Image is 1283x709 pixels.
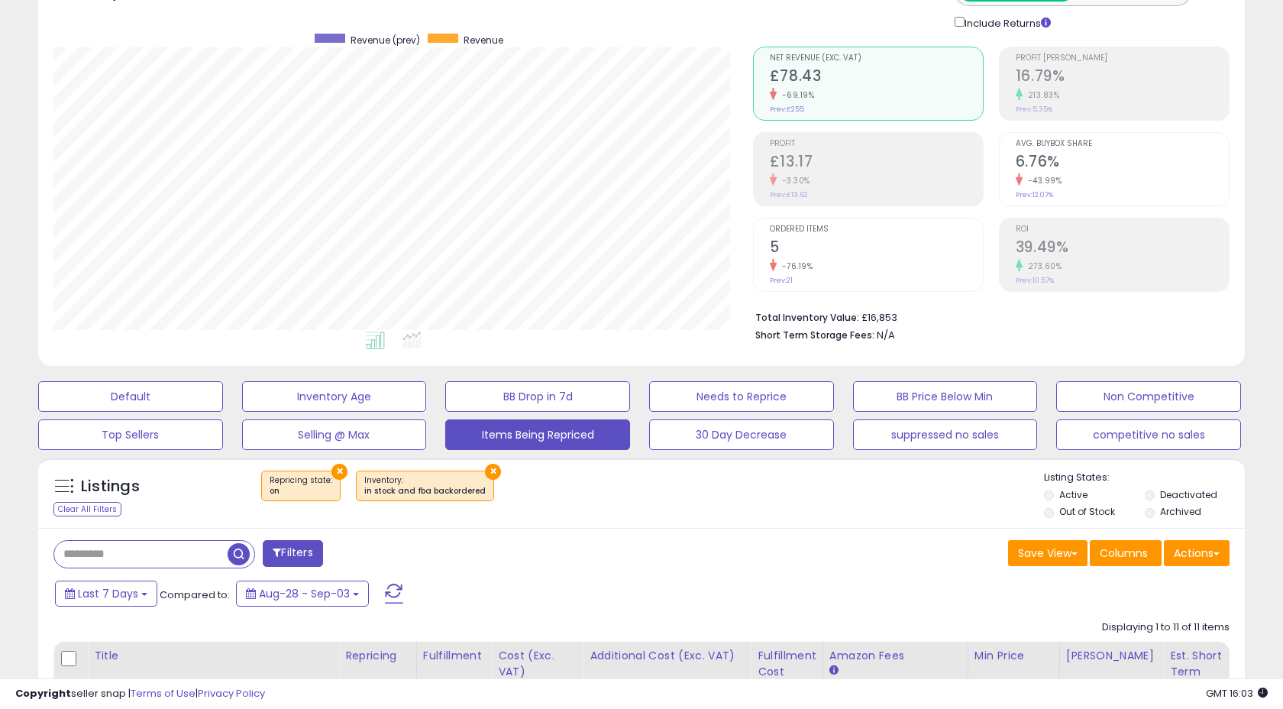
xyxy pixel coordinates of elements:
h2: £78.43 [770,67,983,88]
span: Columns [1100,546,1148,561]
h2: 5 [770,238,983,259]
div: Fulfillment [423,648,485,664]
small: Prev: 12.07% [1016,190,1053,199]
small: Prev: £13.62 [770,190,808,199]
h5: Listings [81,476,140,497]
strong: Copyright [15,686,71,701]
li: £16,853 [755,307,1218,325]
button: × [331,464,347,480]
small: 213.83% [1023,89,1060,101]
div: seller snap | | [15,687,265,701]
span: Avg. Buybox Share [1016,140,1229,148]
span: Profit [770,140,983,148]
button: 30 Day Decrease [649,419,834,450]
button: Needs to Reprice [649,381,834,412]
b: Total Inventory Value: [755,311,859,324]
button: Filters [263,540,322,567]
small: Prev: 21 [770,276,793,285]
small: -76.19% [777,261,813,272]
span: Last 7 Days [78,586,138,601]
div: Displaying 1 to 11 of 11 items [1102,620,1230,635]
div: Clear All Filters [53,502,121,516]
div: Repricing [345,648,410,664]
button: Inventory Age [242,381,427,412]
button: Columns [1090,540,1162,566]
button: Aug-28 - Sep-03 [236,581,369,607]
button: suppressed no sales [853,419,1038,450]
label: Archived [1160,505,1201,518]
button: BB Price Below Min [853,381,1038,412]
button: Top Sellers [38,419,223,450]
label: Deactivated [1160,488,1217,501]
button: Non Competitive [1056,381,1241,412]
p: Listing States: [1044,471,1244,485]
span: N/A [877,328,895,342]
small: -3.30% [777,175,810,186]
button: Default [38,381,223,412]
span: Revenue (prev) [351,34,420,47]
small: 273.60% [1023,261,1062,272]
span: 2025-09-11 16:03 GMT [1206,686,1268,701]
a: Terms of Use [131,686,196,701]
div: in stock and fba backordered [364,486,486,497]
span: ROI [1016,225,1229,234]
span: Inventory : [364,474,486,497]
button: Selling @ Max [242,419,427,450]
div: Amazon Fees [829,648,961,664]
span: Repricing state : [270,474,332,497]
div: Fulfillment Cost [758,648,816,680]
b: Short Term Storage Fees: [755,329,874,342]
small: -69.19% [777,89,815,101]
button: × [485,464,501,480]
label: Out of Stock [1059,505,1115,518]
h2: 16.79% [1016,67,1229,88]
button: Items Being Repriced [445,419,630,450]
button: Actions [1164,540,1230,566]
small: Prev: £255 [770,105,804,114]
button: Save View [1008,540,1087,566]
div: on [270,486,332,497]
small: Prev: 5.35% [1016,105,1052,114]
h2: 6.76% [1016,153,1229,173]
h2: £13.17 [770,153,983,173]
h2: 39.49% [1016,238,1229,259]
div: Cost (Exc. VAT) [498,648,577,680]
button: Last 7 Days [55,581,157,607]
label: Active [1059,488,1087,501]
span: Ordered Items [770,225,983,234]
span: Profit [PERSON_NAME] [1016,54,1229,63]
span: Compared to: [160,588,230,602]
button: competitive no sales [1056,419,1241,450]
div: Title [94,648,332,664]
div: Include Returns [943,14,1069,31]
span: Revenue [464,34,503,47]
div: Additional Cost (Exc. VAT) [590,648,745,664]
small: -43.99% [1023,175,1062,186]
small: Prev: 10.57% [1016,276,1054,285]
a: Privacy Policy [198,686,265,701]
span: Net Revenue (Exc. VAT) [770,54,983,63]
span: Aug-28 - Sep-03 [259,586,350,601]
div: [PERSON_NAME] [1066,648,1157,664]
button: BB Drop in 7d [445,381,630,412]
div: Min Price [974,648,1053,664]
